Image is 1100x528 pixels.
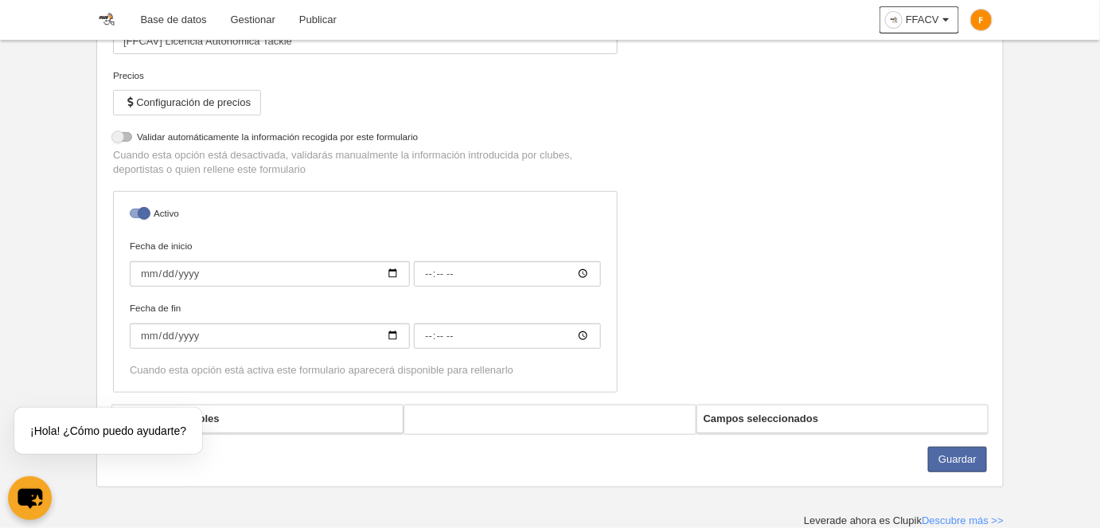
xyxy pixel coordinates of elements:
[922,514,1004,526] a: Descubre más >>
[130,239,601,287] label: Fecha de inicio
[886,12,902,28] img: OaxFSPqjjAlS.30x30.jpg
[14,408,202,454] div: ¡Hola! ¿Cómo puedo ayudarte?
[113,90,261,115] button: Configuración de precios
[8,476,52,520] button: chat-button
[928,447,987,472] button: Guardar
[697,405,989,433] th: Campos seleccionados
[112,405,404,433] th: Campos disponibles
[113,68,618,83] div: Precios
[804,514,1004,528] div: Leverade ahora es Clupik
[97,10,116,29] img: FFACV
[113,29,618,54] input: Nombre
[130,261,410,287] input: Fecha de inicio
[971,10,992,30] img: c2l6ZT0zMHgzMCZmcz05JnRleHQ9RiZiZz1mYjhjMDA%3D.png
[130,206,601,225] label: Activo
[414,323,601,349] input: Fecha de fin
[906,12,939,28] span: FFACV
[414,261,601,287] input: Fecha de inicio
[113,148,618,177] p: Cuando esta opción está desactivada, validarás manualmente la información introducida por clubes,...
[130,323,410,349] input: Fecha de fin
[130,363,601,377] div: Cuando esta opción está activa este formulario aparecerá disponible para rellenarlo
[130,301,601,349] label: Fecha de fin
[113,130,618,148] label: Validar automáticamente la información recogida por este formulario
[880,6,959,33] a: FFACV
